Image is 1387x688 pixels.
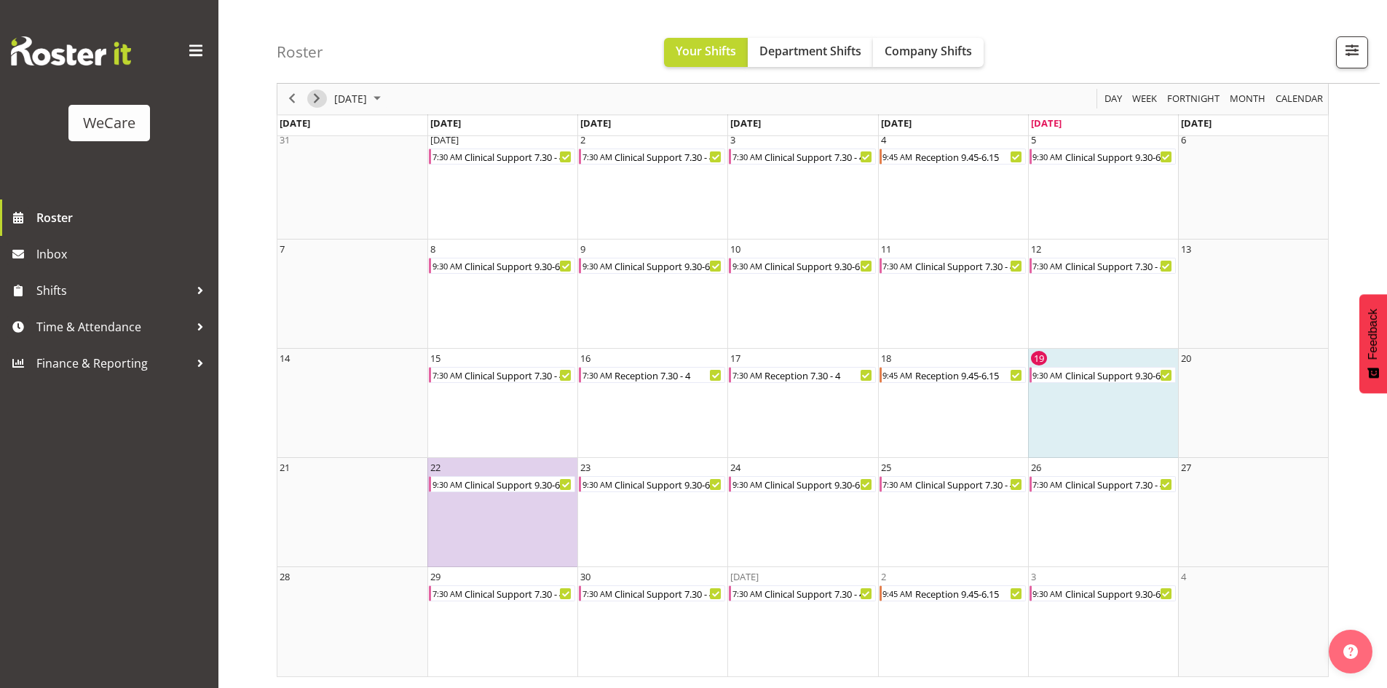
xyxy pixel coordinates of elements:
div: Clinical Support 7.30 - 4 [763,586,874,601]
div: 19 [1031,351,1047,365]
td: Thursday, September 18, 2025 [878,349,1028,458]
td: Friday, September 26, 2025 [1028,458,1178,567]
td: Tuesday, September 16, 2025 [577,349,727,458]
h4: Roster [277,44,323,60]
div: Clinical Support 7.30 - 4 Begin From Monday, September 29, 2025 at 7:30:00 AM GMT+13:00 Ends At M... [429,585,575,601]
td: Sunday, September 14, 2025 [277,349,427,458]
td: Friday, September 19, 2025 [1028,349,1178,458]
div: Reception 7.30 - 4 [763,368,874,382]
button: Filter Shifts [1336,36,1368,68]
div: Reception 9.45-6.15 Begin From Thursday, September 4, 2025 at 9:45:00 AM GMT+12:00 Ends At Thursd... [880,149,1026,165]
div: Reception 7.30 - 4 Begin From Tuesday, September 16, 2025 at 7:30:00 AM GMT+12:00 Ends At Tuesday... [579,367,725,383]
div: Clinical Support 7.30 - 4 [613,149,724,164]
div: 7 [280,242,285,256]
span: Inbox [36,243,211,265]
div: Clinical Support 9.30-6 [763,477,874,491]
span: [DATE] [1031,116,1062,130]
div: 7:30 AM [431,586,463,601]
button: Your Shifts [664,38,748,67]
td: Saturday, September 6, 2025 [1178,130,1328,240]
div: Reception 7.30 - 4 [613,368,724,382]
span: Month [1228,90,1267,108]
div: Clinical Support 7.30 - 4 Begin From Tuesday, September 2, 2025 at 7:30:00 AM GMT+12:00 Ends At T... [579,149,725,165]
div: 21 [280,460,290,475]
span: Fortnight [1166,90,1221,108]
div: 7:30 AM [581,368,613,382]
div: 23 [580,460,590,475]
div: Clinical Support 7.30 - 4 Begin From Tuesday, September 30, 2025 at 7:30:00 AM GMT+13:00 Ends At ... [579,585,725,601]
div: 7:30 AM [731,149,763,164]
div: 2 [580,133,585,147]
div: 25 [881,460,891,475]
span: Roster [36,207,211,229]
div: 13 [1181,242,1191,256]
div: 29 [430,569,440,584]
td: Saturday, September 13, 2025 [1178,240,1328,349]
td: Tuesday, September 9, 2025 [577,240,727,349]
div: 7:30 AM [431,368,463,382]
span: Time & Attendance [36,316,189,338]
div: 27 [1181,460,1191,475]
td: Wednesday, September 17, 2025 [727,349,877,458]
div: Clinical Support 9.30-6 [463,258,574,273]
div: next period [304,84,329,114]
div: Clinical Support 9.30-6 [1064,586,1175,601]
div: Clinical Support 7.30 - 4 Begin From Friday, September 12, 2025 at 7:30:00 AM GMT+12:00 Ends At F... [1030,258,1176,274]
div: Clinical Support 7.30 - 4 [763,149,874,164]
div: 9:30 AM [581,258,613,273]
div: Clinical Support 9.30-6 Begin From Friday, September 19, 2025 at 9:30:00 AM GMT+12:00 Ends At Fri... [1030,367,1176,383]
div: 5 [1031,133,1036,147]
div: Clinical Support 7.30 - 4 [914,258,1025,273]
div: 18 [881,351,891,365]
div: previous period [280,84,304,114]
div: 7:30 AM [882,477,914,491]
td: Monday, September 1, 2025 [427,130,577,240]
div: 4 [1181,569,1186,584]
div: Reception 9.45-6.15 Begin From Thursday, September 18, 2025 at 9:45:00 AM GMT+12:00 Ends At Thurs... [880,367,1026,383]
div: 24 [730,460,740,475]
div: 9:30 AM [1032,149,1064,164]
button: Feedback - Show survey [1359,294,1387,393]
span: [DATE] [580,116,611,130]
td: Thursday, September 4, 2025 [878,130,1028,240]
div: Clinical Support 9.30-6 Begin From Tuesday, September 23, 2025 at 9:30:00 AM GMT+12:00 Ends At Tu... [579,476,725,492]
td: Friday, September 12, 2025 [1028,240,1178,349]
td: Monday, September 15, 2025 [427,349,577,458]
td: Thursday, September 25, 2025 [878,458,1028,567]
td: Sunday, September 28, 2025 [277,567,427,676]
div: Clinical Support 7.30 - 4 Begin From Monday, September 15, 2025 at 7:30:00 AM GMT+12:00 Ends At M... [429,367,575,383]
td: Monday, September 8, 2025 [427,240,577,349]
div: Clinical Support 9.30-6 [463,477,574,491]
div: Clinical Support 7.30 - 4 [1064,477,1175,491]
td: Monday, September 22, 2025 [427,458,577,567]
img: Rosterit website logo [11,36,131,66]
button: Previous [282,90,302,108]
div: 9:30 AM [431,477,463,491]
div: 30 [580,569,590,584]
div: Clinical Support 9.30-6 Begin From Monday, September 8, 2025 at 9:30:00 AM GMT+12:00 Ends At Mond... [429,258,575,274]
div: Clinical Support 7.30 - 4 [463,368,574,382]
div: 16 [580,351,590,365]
div: Clinical Support 7.30 - 4 [463,586,574,601]
div: Clinical Support 9.30-6 [613,477,724,491]
div: [DATE] [430,133,459,147]
span: Your Shifts [676,43,736,59]
div: Clinical Support 7.30 - 4 Begin From Thursday, September 25, 2025 at 7:30:00 AM GMT+12:00 Ends At... [880,476,1026,492]
td: Tuesday, September 2, 2025 [577,130,727,240]
span: [DATE] [280,116,310,130]
span: Feedback [1367,309,1380,360]
img: help-xxl-2.png [1343,644,1358,659]
span: [DATE] [730,116,761,130]
span: Finance & Reporting [36,352,189,374]
div: 28 [280,569,290,584]
div: Reception 9.45-6.15 [914,149,1025,164]
button: Department Shifts [748,38,873,67]
div: 8 [430,242,435,256]
td: Saturday, October 4, 2025 [1178,567,1328,676]
span: Company Shifts [885,43,972,59]
button: Timeline Day [1102,90,1125,108]
div: Clinical Support 7.30 - 4 [613,586,724,601]
div: Clinical Support 9.30-6 Begin From Monday, September 22, 2025 at 9:30:00 AM GMT+12:00 Ends At Mon... [429,476,575,492]
div: 31 [280,133,290,147]
button: Company Shifts [873,38,984,67]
